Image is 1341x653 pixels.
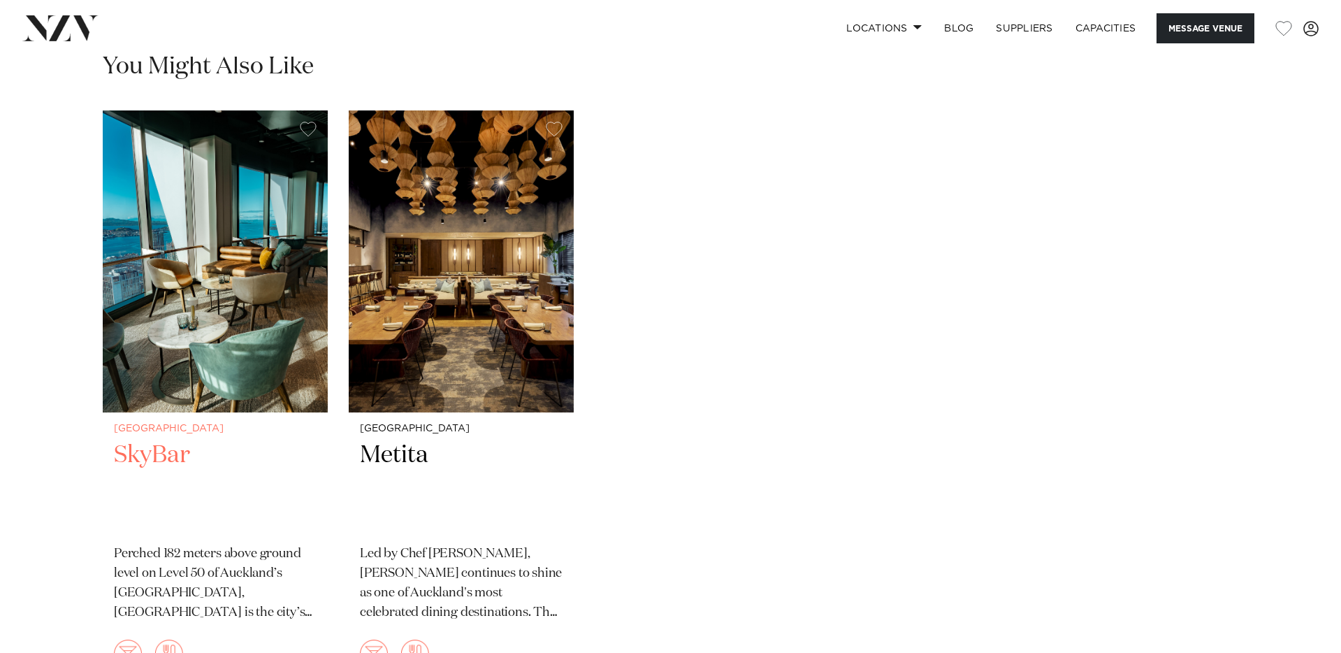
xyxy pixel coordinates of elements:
a: Capacities [1064,13,1147,43]
h2: You Might Also Like [103,51,314,82]
a: SUPPLIERS [985,13,1064,43]
small: [GEOGRAPHIC_DATA] [114,424,317,434]
h2: Metita [360,440,563,534]
small: [GEOGRAPHIC_DATA] [360,424,563,434]
a: Locations [835,13,933,43]
h2: SkyBar [114,440,317,534]
button: Message Venue [1157,13,1254,43]
p: Perched 182 meters above ground level on Level 50 of Auckland’s [GEOGRAPHIC_DATA], [GEOGRAPHIC_DA... [114,545,317,623]
a: BLOG [933,13,985,43]
img: nzv-logo.png [22,15,99,41]
p: Led by Chef [PERSON_NAME], [PERSON_NAME] continues to shine as one of Auckland's most celebrated ... [360,545,563,623]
